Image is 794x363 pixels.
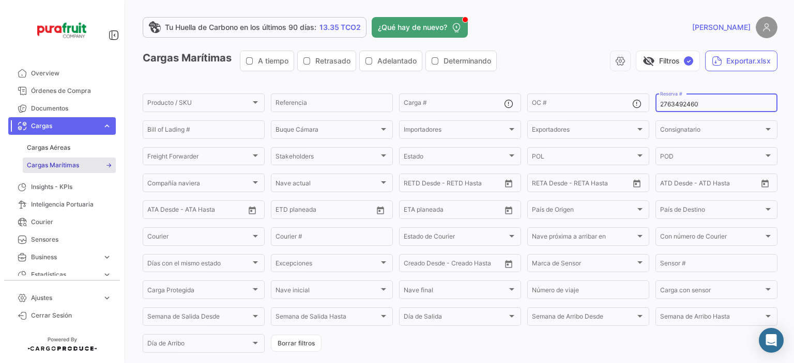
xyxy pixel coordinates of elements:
span: Días con el mismo estado [147,261,251,269]
button: Open calendar [501,176,516,191]
span: Producto / SKU [147,101,251,108]
input: Hasta [558,181,604,188]
span: POL [532,154,635,162]
img: Logo+PuraFruit.png [36,12,88,48]
input: Desde [532,181,551,188]
a: Cargas Aéreas [23,140,116,155]
span: Determinando [444,56,491,66]
span: expand_more [102,293,112,303]
input: Creado Hasta [452,261,499,269]
span: Freight Forwarder [147,154,251,162]
button: Adelantado [360,51,422,71]
span: Día de Arribo [147,341,251,349]
span: POD [660,154,764,162]
span: Cargas Marítimas [27,161,79,170]
button: Exportar.xlsx [705,51,777,71]
span: País de Destino [660,208,764,215]
span: expand_more [102,252,112,262]
span: Retrasado [315,56,350,66]
button: Open calendar [757,176,773,191]
span: ¿Qué hay de nuevo? [378,22,447,33]
span: Día de Salida [404,314,507,322]
span: Excepciones [276,261,379,269]
a: Órdenes de Compra [8,82,116,100]
input: Hasta [430,208,476,215]
span: Insights - KPIs [31,182,112,192]
button: Open calendar [501,256,516,272]
span: Exportadores [532,128,635,135]
input: Creado Desde [404,261,445,269]
span: Compañía naviera [147,181,251,188]
input: ATD Hasta [700,181,746,188]
a: Overview [8,65,116,82]
input: Desde [404,181,422,188]
span: Cargas [31,121,98,131]
span: Cerrar Sesión [31,311,112,320]
span: Courier [147,234,251,242]
span: 13.35 TCO2 [319,22,361,33]
span: Tu Huella de Carbono en los últimos 90 días: [165,22,316,33]
span: Ajustes [31,293,98,303]
a: Tu Huella de Carbono en los últimos 90 días:13.35 TCO2 [143,17,367,38]
span: Consignatario [660,128,764,135]
a: Courier [8,213,116,231]
input: ATA Hasta [186,208,233,215]
span: Semana de Salida Desde [147,314,251,322]
button: Retrasado [298,51,356,71]
span: País de Origen [532,208,635,215]
span: [PERSON_NAME] [692,22,751,33]
span: Courier [31,217,112,227]
button: visibility_offFiltros✓ [636,51,700,71]
input: Desde [276,208,294,215]
span: Cargas Aéreas [27,143,70,152]
span: Stakeholders [276,154,379,162]
input: ATD Desde [660,181,693,188]
a: Documentos [8,100,116,117]
span: Buque Cámara [276,128,379,135]
span: Nave próxima a arribar en [532,234,635,242]
span: Semana de Arribo Desde [532,314,635,322]
span: Nave final [404,288,507,295]
a: Inteligencia Portuaria [8,196,116,213]
span: Nave inicial [276,288,379,295]
button: Open calendar [245,202,260,218]
span: Adelantado [377,56,417,66]
button: Open calendar [373,202,388,218]
span: Carga Protegida [147,288,251,295]
a: Sensores [8,231,116,248]
span: expand_more [102,270,112,279]
span: Nave actual [276,181,379,188]
div: Abrir Intercom Messenger [759,328,784,353]
span: Semana de Salida Hasta [276,314,379,322]
button: Open calendar [629,176,645,191]
input: Hasta [430,181,476,188]
span: Inteligencia Portuaria [31,200,112,209]
img: placeholder-user.png [756,17,777,38]
span: Con número de Courier [660,234,764,242]
span: Semana de Arribo Hasta [660,314,764,322]
input: Desde [404,208,422,215]
span: Estado de Courier [404,234,507,242]
span: Business [31,252,98,262]
button: ¿Qué hay de nuevo? [372,17,468,38]
span: expand_more [102,121,112,131]
span: Importadores [404,128,507,135]
span: Órdenes de Compra [31,86,112,96]
span: Sensores [31,235,112,244]
span: ✓ [684,56,693,66]
span: Estado [404,154,507,162]
button: Borrar filtros [271,335,322,352]
input: Hasta [301,208,348,215]
span: Documentos [31,104,112,113]
button: Open calendar [501,202,516,218]
input: ATA Desde [147,208,179,215]
a: Insights - KPIs [8,178,116,196]
span: Overview [31,69,112,78]
a: Cargas Marítimas [23,157,116,173]
span: A tiempo [258,56,288,66]
span: visibility_off [643,55,655,67]
button: Determinando [426,51,496,71]
h3: Cargas Marítimas [143,51,500,71]
span: Carga con sensor [660,288,764,295]
span: Estadísticas [31,270,98,279]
